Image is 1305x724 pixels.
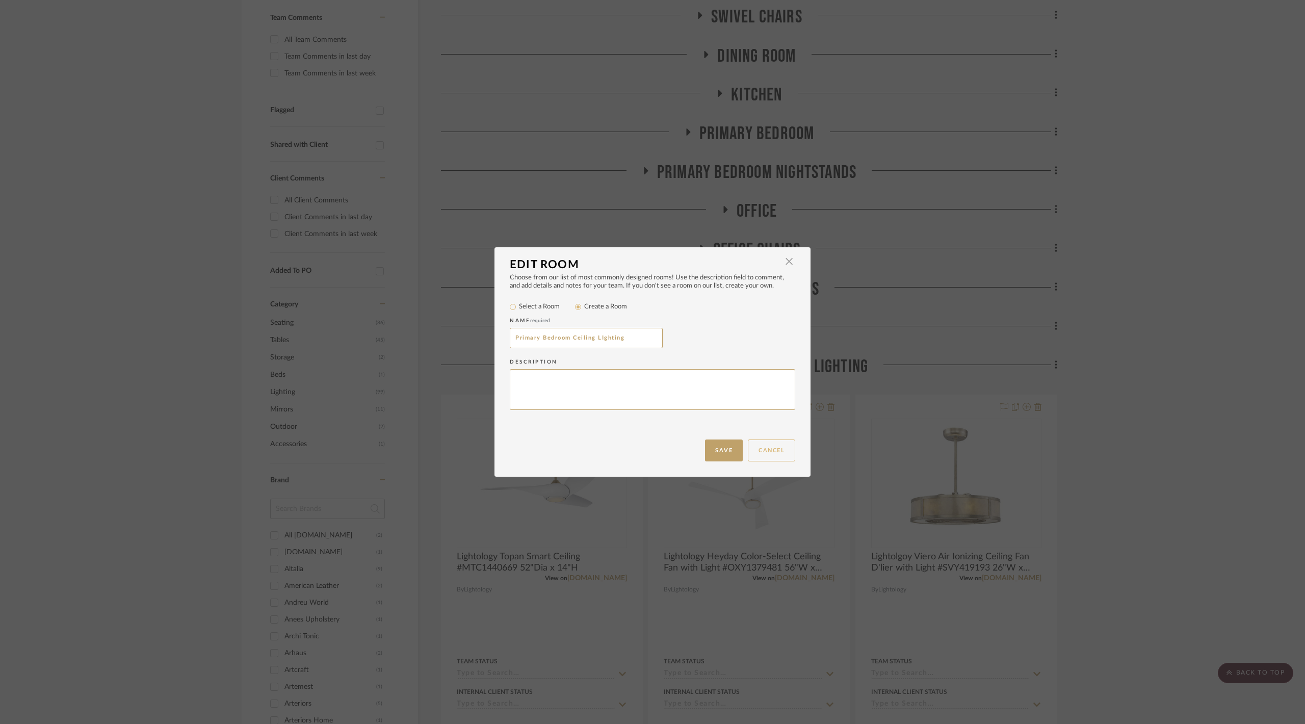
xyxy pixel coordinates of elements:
div: Name [510,316,795,326]
label: Create a Room [584,302,627,312]
button: Close [779,251,799,272]
label: Select a Room [519,302,560,312]
div: Choose from our list of most commonly designed rooms! Use the description field to comment, and a... [510,274,795,290]
span: required [530,318,550,323]
button: Cancel [748,439,795,461]
input: ENTER ROOM NAME [510,328,663,348]
div: Description [510,357,795,367]
dialog-header: Edit Room [494,247,811,274]
button: Save [705,439,743,461]
div: Edit Room [510,258,782,271]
